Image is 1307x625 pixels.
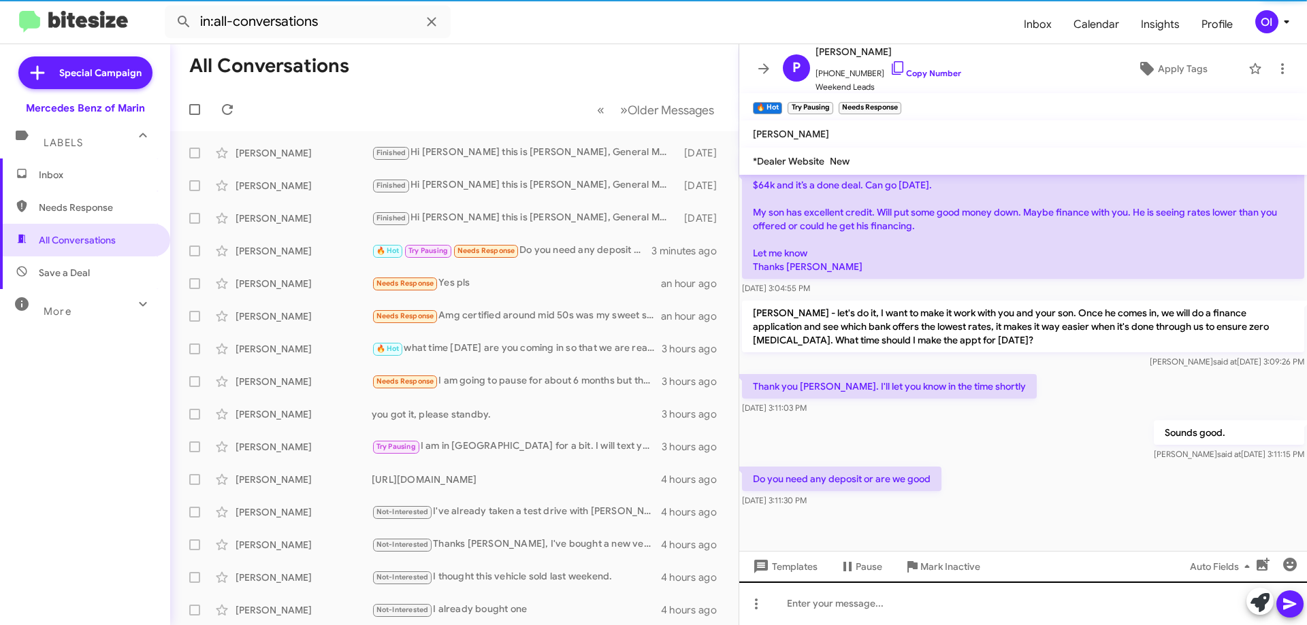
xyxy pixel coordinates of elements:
[620,101,628,118] span: »
[372,308,661,324] div: Amg certified around mid 50s was my sweet spot...that was a really good deal u had on that other one
[788,102,833,114] small: Try Pausing
[742,283,810,293] span: [DATE] 3:04:55 PM
[742,301,1304,352] p: [PERSON_NAME] - let's do it, I want to make it work with you and your son. Once he comes in, we w...
[661,538,728,552] div: 4 hours ago
[662,440,728,454] div: 3 hours ago
[589,96,613,124] button: Previous
[372,275,661,291] div: Yes pls
[376,442,416,451] span: Try Pausing
[662,407,728,421] div: 3 hours ago
[597,101,604,118] span: «
[677,179,728,192] div: [DATE]
[376,279,434,288] span: Needs Response
[661,309,728,323] div: an hour ago
[372,210,677,226] div: Hi [PERSON_NAME] this is [PERSON_NAME], General Manager at Mercedes Benz of Marin. I saw you conn...
[236,146,372,160] div: [PERSON_NAME]
[236,212,372,225] div: [PERSON_NAME]
[661,571,728,584] div: 4 hours ago
[39,201,155,214] span: Needs Response
[372,504,661,520] div: I've already taken a test drive with [PERSON_NAME]
[372,439,662,454] div: I am in [GEOGRAPHIC_DATA] for a bit. I will text you when I come back
[651,244,728,258] div: 3 minutes ago
[372,243,651,258] div: Do you need any deposit or are we good
[1063,5,1130,44] a: Calendar
[39,233,116,247] span: All Conversations
[753,128,829,140] span: [PERSON_NAME]
[661,473,728,486] div: 4 hours ago
[920,554,980,579] span: Mark Inactive
[1013,5,1063,44] a: Inbox
[662,342,728,356] div: 3 hours ago
[739,554,828,579] button: Templates
[44,137,83,149] span: Labels
[677,212,728,225] div: [DATE]
[165,5,451,38] input: Search
[662,375,728,388] div: 3 hours ago
[236,407,372,421] div: [PERSON_NAME]
[372,569,661,585] div: I thought this vehicle sold last weekend.
[376,246,400,255] span: 🔥 Hot
[376,148,406,157] span: Finished
[1130,5,1191,44] a: Insights
[236,342,372,356] div: [PERSON_NAME]
[372,602,661,618] div: I already bought one
[39,168,155,182] span: Inbox
[677,146,728,160] div: [DATE]
[236,505,372,519] div: [PERSON_NAME]
[376,377,434,386] span: Needs Response
[590,96,722,124] nav: Page navigation example
[828,554,893,579] button: Pause
[236,571,372,584] div: [PERSON_NAME]
[742,374,1037,399] p: Thank you [PERSON_NAME]. I'll let you know in the time shortly
[236,309,372,323] div: [PERSON_NAME]
[1244,10,1292,33] button: OI
[372,341,662,356] div: what time [DATE] are you coming in so that we are ready for you?
[856,554,882,579] span: Pause
[376,573,429,581] span: Not-Interested
[26,101,145,115] div: Mercedes Benz of Marin
[742,495,807,505] span: [DATE] 3:11:30 PM
[376,540,429,549] span: Not-Interested
[236,277,372,290] div: [PERSON_NAME]
[408,246,448,255] span: Try Pausing
[59,66,142,80] span: Special Campaign
[1150,356,1304,367] span: [PERSON_NAME] [DATE] 3:09:26 PM
[376,181,406,190] span: Finished
[236,179,372,192] div: [PERSON_NAME]
[372,178,677,193] div: Hi [PERSON_NAME] this is [PERSON_NAME], General Manager at Mercedes Benz of Marin. I saw you conn...
[661,603,728,617] div: 4 hours ago
[742,403,807,413] span: [DATE] 3:11:03 PM
[372,373,662,389] div: I am going to pause for about 6 months but thank you.
[816,44,961,60] span: [PERSON_NAME]
[376,507,429,516] span: Not-Interested
[1154,449,1304,459] span: [PERSON_NAME] [DATE] 3:11:15 PM
[189,55,349,77] h1: All Conversations
[792,57,801,79] span: P
[236,473,372,486] div: [PERSON_NAME]
[830,155,850,167] span: New
[376,214,406,222] span: Finished
[372,145,677,161] div: Hi [PERSON_NAME] this is [PERSON_NAME], General Manager at Mercedes Benz of Marin. I saw you conn...
[1255,10,1278,33] div: OI
[816,60,961,80] span: [PHONE_NUMBER]
[39,266,90,280] span: Save a Deal
[1217,449,1241,459] span: said at
[1213,356,1237,367] span: said at
[44,305,71,318] span: More
[753,102,782,114] small: 🔥 Hot
[236,244,372,258] div: [PERSON_NAME]
[372,407,662,421] div: you got it, please standby.
[18,56,152,89] a: Special Campaign
[661,505,728,519] div: 4 hours ago
[742,467,941,491] p: Do you need any deposit or are we good
[612,96,722,124] button: Next
[236,440,372,454] div: [PERSON_NAME]
[839,102,901,114] small: Needs Response
[628,103,714,118] span: Older Messages
[750,554,818,579] span: Templates
[1154,420,1304,445] p: Sounds good.
[372,473,661,486] div: [URL][DOMAIN_NAME]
